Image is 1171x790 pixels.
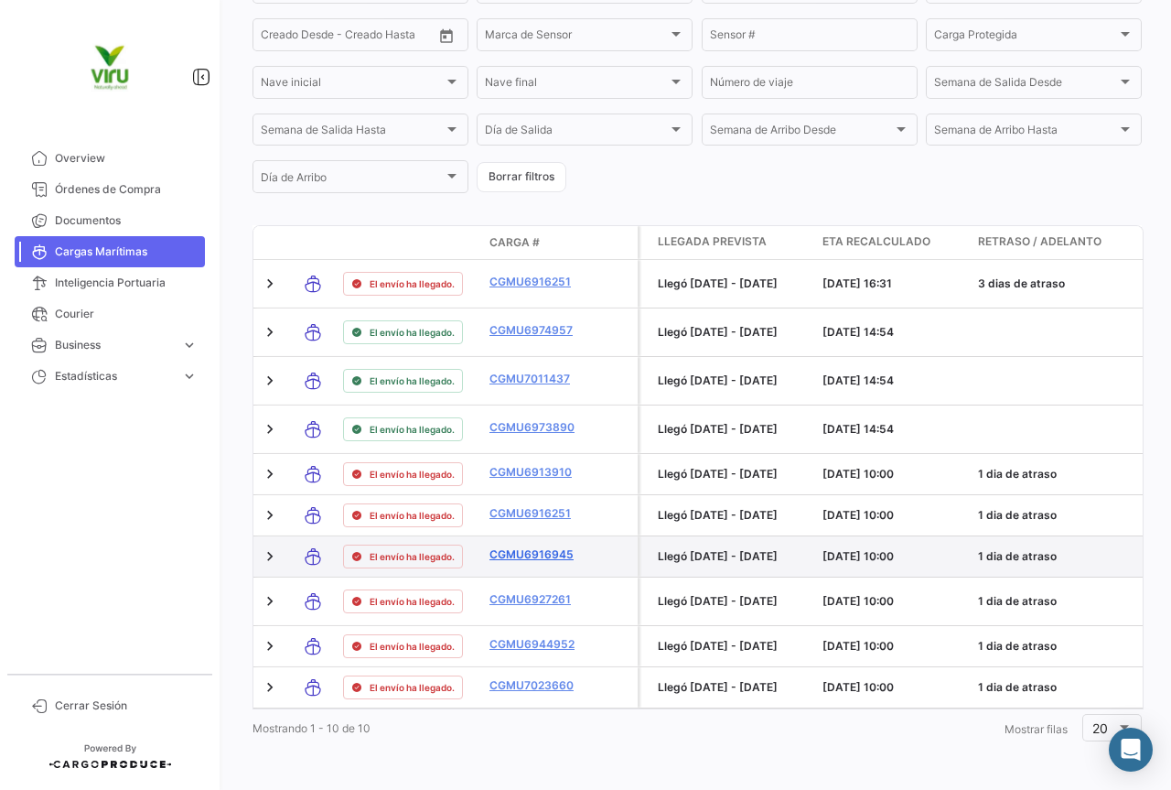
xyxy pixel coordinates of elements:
div: Llegó [DATE] - [DATE] [658,276,808,292]
a: Expand/Collapse Row [261,372,279,390]
span: El envío ha llegado. [370,549,455,564]
span: Semana de Arribo Hasta [934,126,1117,139]
a: Inteligencia Portuaria [15,267,205,298]
span: El envío ha llegado. [370,325,455,340]
span: Órdenes de Compra [55,181,198,198]
span: [DATE] 14:54 [822,422,894,436]
span: El envío ha llegado. [370,276,455,291]
datatable-header-cell: Modo de Transporte [290,235,336,250]
img: viru.png [64,22,156,114]
span: expand_more [181,368,198,384]
datatable-header-cell: Retraso / Adelanto [971,226,1135,259]
span: El envío ha llegado. [370,422,455,437]
span: Llegada prevista [658,233,767,250]
a: Órdenes de Compra [15,174,205,205]
a: Courier [15,298,205,330]
input: Creado Hasta [347,31,429,44]
a: Expand/Collapse Row [261,420,279,438]
span: Mostrar filas [1004,722,1068,736]
span: 1 dia de atraso [978,680,1057,694]
datatable-header-cell: ETA Recalculado [815,226,971,259]
a: CGMU7011437 [489,371,585,387]
span: [DATE] 10:00 [822,467,894,481]
div: Llegó [DATE] - [DATE] [658,593,808,610]
span: Retraso / Adelanto [978,233,1101,250]
span: El envío ha llegado. [370,680,455,695]
a: Overview [15,143,205,174]
span: Mostrando 1 - 10 de 10 [252,721,371,735]
span: El envío ha llegado. [370,594,455,609]
span: [DATE] 10:00 [822,639,894,653]
a: Expand/Collapse Row [261,323,279,341]
span: 1 dia de atraso [978,508,1057,522]
span: ETA Recalculado [822,233,930,250]
div: Llegó [DATE] - [DATE] [658,324,808,341]
span: El envío ha llegado. [370,373,455,388]
datatable-header-cell: Estado de Envio [336,235,482,250]
input: Creado Desde [261,31,334,44]
span: Business [55,337,174,353]
span: Documentos [55,212,198,229]
button: Borrar filtros [477,162,566,192]
a: CGMU6944952 [489,636,585,653]
span: [DATE] 14:54 [822,373,894,387]
a: CGMU6916251 [489,274,585,290]
span: [DATE] 16:31 [822,276,892,290]
span: Estadísticas [55,368,174,384]
span: El envío ha llegado. [370,467,455,482]
span: El envío ha llegado. [370,639,455,654]
span: 1 dia de atraso [978,594,1057,608]
a: CGMU6974957 [489,322,585,339]
span: Semana de Salida Hasta [261,126,444,139]
div: Llegó [DATE] - [DATE] [658,507,808,524]
span: Carga # [489,234,540,251]
a: CGMU6927261 [489,591,585,608]
a: CGMU6973890 [489,419,585,436]
a: CGMU6913910 [489,464,585,481]
span: Overview [55,150,198,167]
a: Expand/Collapse Row [261,506,279,525]
span: Nave final [485,79,668,92]
span: 20 [1092,720,1108,736]
span: Día de Arribo [261,174,444,187]
span: [DATE] 10:00 [822,680,894,694]
span: Cargas Marítimas [55,243,198,260]
a: Cargas Marítimas [15,236,205,267]
div: Llegó [DATE] - [DATE] [658,373,808,389]
span: 3 dias de atraso [978,276,1065,290]
button: Open calendar [433,22,460,49]
a: Expand/Collapse Row [261,678,279,697]
a: CGMU6916251 [489,505,585,522]
div: Llegó [DATE] - [DATE] [658,638,808,655]
div: Abrir Intercom Messenger [1109,728,1153,772]
span: [DATE] 10:00 [822,549,894,563]
span: 1 dia de atraso [978,467,1057,481]
div: Llegó [DATE] - [DATE] [658,466,808,482]
a: Documentos [15,205,205,236]
span: Inteligencia Portuaria [55,275,198,291]
span: Courier [55,306,198,322]
a: Expand/Collapse Row [261,465,279,483]
span: 1 dia de atraso [978,549,1057,563]
span: Carga Protegida [934,31,1117,44]
span: [DATE] 10:00 [822,508,894,522]
a: CGMU6916945 [489,547,585,563]
datatable-header-cell: Póliza [592,235,638,250]
span: Día de Salida [485,126,668,139]
a: CGMU7023660 [489,677,585,694]
span: Semana de Salida Desde [934,79,1117,92]
a: Expand/Collapse Row [261,547,279,566]
datatable-header-cell: Carga # [482,227,592,258]
span: [DATE] 14:54 [822,325,894,339]
span: Marca de Sensor [485,31,668,44]
span: expand_more [181,337,198,353]
div: Llegó [DATE] - [DATE] [658,548,808,565]
span: El envío ha llegado. [370,508,455,523]
span: 1 dia de atraso [978,639,1057,653]
a: Expand/Collapse Row [261,592,279,611]
a: Expand/Collapse Row [261,637,279,655]
span: Cerrar Sesión [55,698,198,714]
span: [DATE] 10:00 [822,594,894,608]
span: Semana de Arribo Desde [710,126,893,139]
a: Expand/Collapse Row [261,275,279,293]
